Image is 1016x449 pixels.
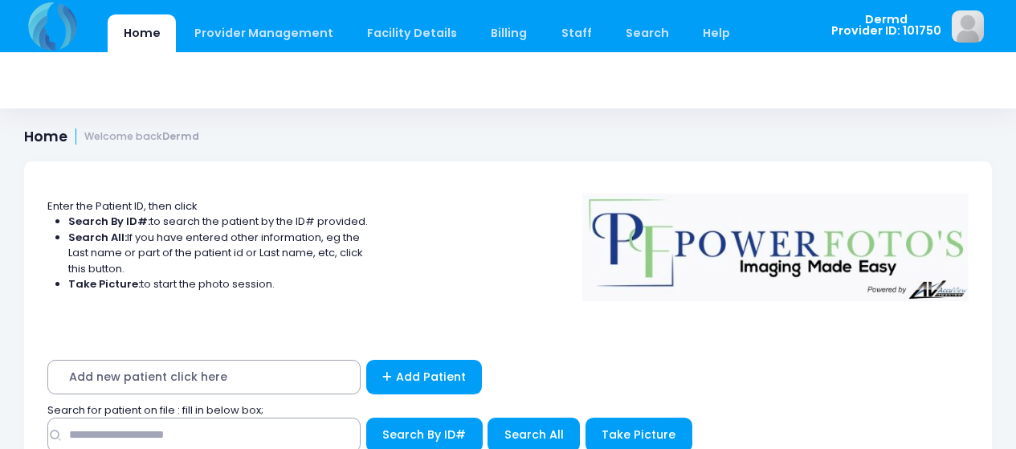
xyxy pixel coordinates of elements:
[68,230,127,245] strong: Search All:
[475,14,543,52] a: Billing
[952,10,984,43] img: image
[68,230,369,277] li: If you have entered other information, eg the Last name or part of the patient id or Last name, e...
[366,360,483,394] a: Add Patient
[688,14,746,52] a: Help
[24,129,199,145] h1: Home
[382,427,466,443] span: Search By ID#
[575,182,977,301] img: Logo
[602,427,675,443] span: Take Picture
[610,14,684,52] a: Search
[545,14,607,52] a: Staff
[178,14,349,52] a: Provider Management
[68,276,141,292] strong: Take Picture:
[162,129,199,143] strong: Dermd
[831,14,941,37] span: Dermd Provider ID: 101750
[504,427,564,443] span: Search All
[68,214,150,229] strong: Search By ID#:
[352,14,473,52] a: Facility Details
[47,402,263,418] span: Search for patient on file : fill in below box;
[47,360,361,394] span: Add new patient click here
[47,198,198,214] span: Enter the Patient ID, then click
[84,131,199,143] small: Welcome back
[108,14,176,52] a: Home
[68,276,369,292] li: to start the photo session.
[68,214,369,230] li: to search the patient by the ID# provided.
